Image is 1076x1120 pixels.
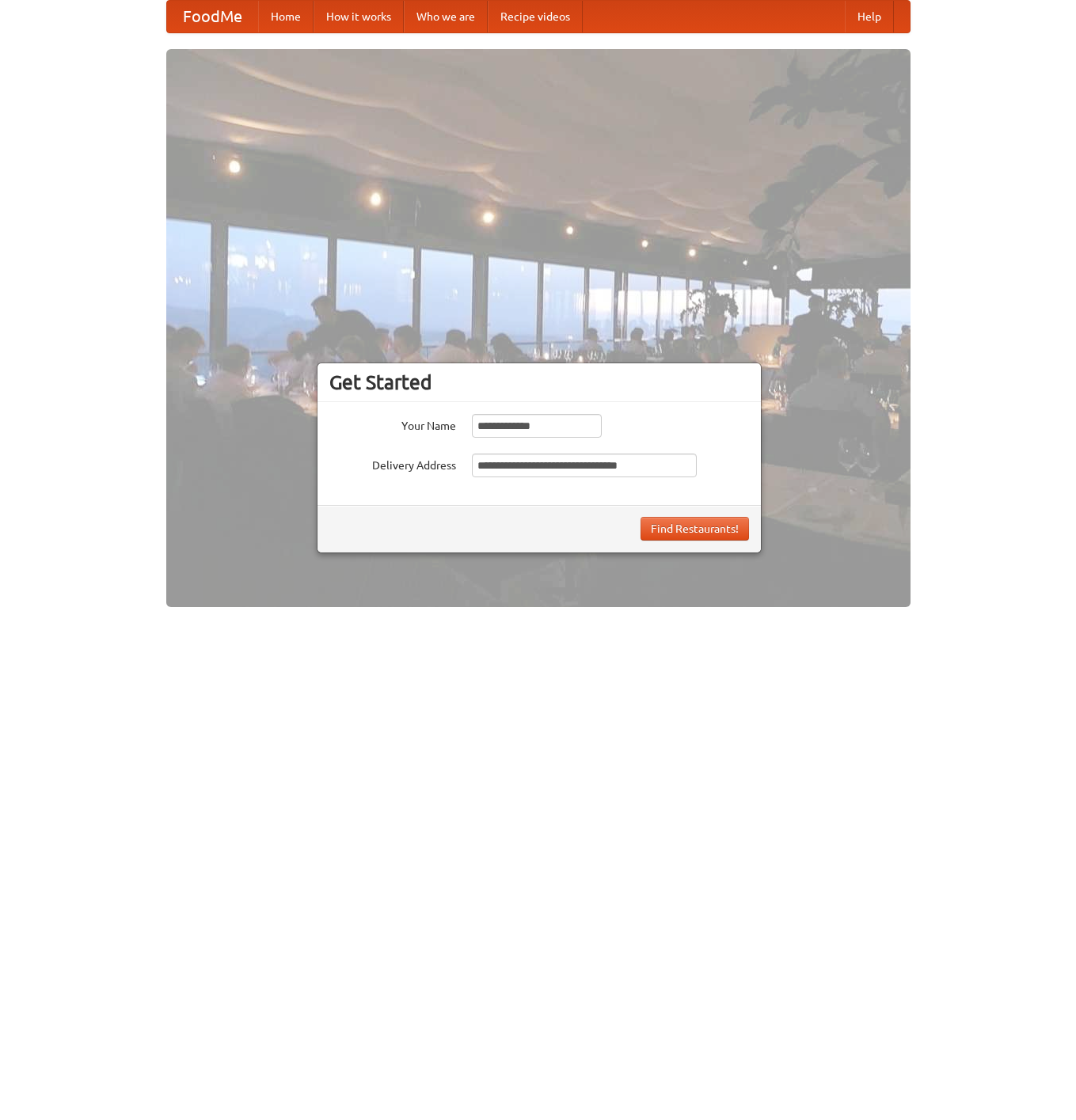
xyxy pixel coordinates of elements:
a: How it works [314,1,404,32]
button: Find Restaurants! [641,517,749,541]
h3: Get Started [329,370,749,394]
a: Home [258,1,314,32]
label: Your Name [329,414,456,434]
a: Who we are [404,1,488,32]
a: Help [845,1,894,32]
a: FoodMe [167,1,258,32]
a: Recipe videos [488,1,583,32]
label: Delivery Address [329,454,456,473]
